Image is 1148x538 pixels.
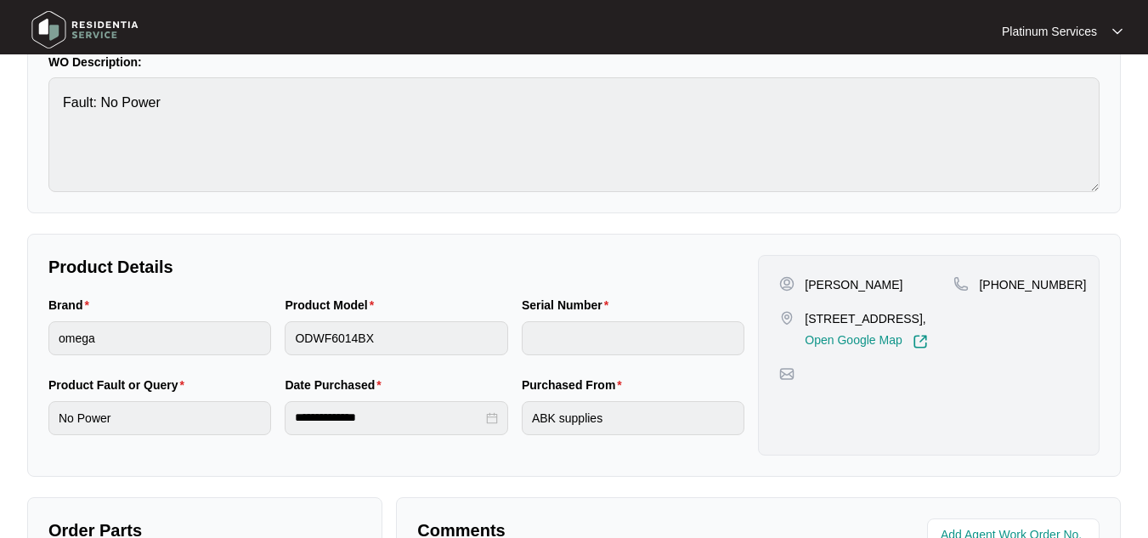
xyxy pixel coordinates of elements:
[295,409,482,427] input: Date Purchased
[285,377,387,394] label: Date Purchased
[522,297,615,314] label: Serial Number
[779,276,795,292] img: user-pin
[48,77,1100,192] textarea: Fault: No Power
[285,297,381,314] label: Product Model
[522,377,629,394] label: Purchased From
[522,321,744,355] input: Serial Number
[1112,27,1123,36] img: dropdown arrow
[48,54,1100,71] p: WO Description:
[48,401,271,435] input: Product Fault or Query
[522,401,744,435] input: Purchased From
[25,4,144,55] img: residentia service logo
[48,377,191,394] label: Product Fault or Query
[953,276,969,292] img: map-pin
[779,366,795,382] img: map-pin
[805,310,927,327] p: [STREET_ADDRESS],
[285,321,507,355] input: Product Model
[1002,23,1097,40] p: Platinum Services
[48,321,271,355] input: Brand
[979,276,1086,293] p: [PHONE_NUMBER]
[805,276,902,293] p: [PERSON_NAME]
[779,310,795,326] img: map-pin
[48,255,744,279] p: Product Details
[805,334,927,349] a: Open Google Map
[48,297,96,314] label: Brand
[913,334,928,349] img: Link-External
